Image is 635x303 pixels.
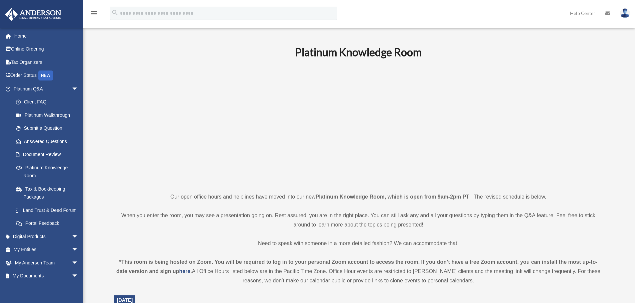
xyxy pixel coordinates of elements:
[38,71,53,80] div: NEW
[9,108,88,122] a: Platinum Walkthrough
[9,148,88,161] a: Document Review
[9,217,88,230] a: Portal Feedback
[5,82,88,95] a: Platinum Q&Aarrow_drop_down
[9,204,88,217] a: Land Trust & Deed Forum
[9,182,88,204] a: Tax & Bookkeeping Packages
[90,9,98,17] i: menu
[9,95,88,109] a: Client FAQ
[90,12,98,17] a: menu
[114,211,603,229] p: When you enter the room, you may see a presentation going on. Rest assured, you are in the right ...
[5,56,88,69] a: Tax Organizers
[72,269,85,283] span: arrow_drop_down
[620,8,630,18] img: User Pic
[5,230,88,243] a: Digital Productsarrow_drop_down
[72,230,85,243] span: arrow_drop_down
[5,43,88,56] a: Online Ordering
[72,256,85,270] span: arrow_drop_down
[9,161,85,182] a: Platinum Knowledge Room
[72,82,85,96] span: arrow_drop_down
[5,29,88,43] a: Home
[114,192,603,202] p: Our open office hours and helplines have moved into our new ! The revised schedule is below.
[5,256,88,269] a: My Anderson Teamarrow_drop_down
[3,8,63,21] img: Anderson Advisors Platinum Portal
[295,46,422,59] b: Platinum Knowledge Room
[316,194,469,200] strong: Platinum Knowledge Room, which is open from 9am-2pm PT
[5,243,88,256] a: My Entitiesarrow_drop_down
[9,122,88,135] a: Submit a Question
[116,259,598,274] strong: *This room is being hosted on Zoom. You will be required to log in to your personal Zoom account ...
[114,239,603,248] p: Need to speak with someone in a more detailed fashion? We can accommodate that!
[258,68,458,180] iframe: 231110_Toby_KnowledgeRoom
[5,269,88,283] a: My Documentsarrow_drop_down
[72,243,85,257] span: arrow_drop_down
[5,69,88,82] a: Order StatusNEW
[114,257,603,285] div: All Office Hours listed below are in the Pacific Time Zone. Office Hour events are restricted to ...
[179,268,190,274] a: here
[190,268,192,274] strong: .
[117,297,133,303] span: [DATE]
[9,135,88,148] a: Answered Questions
[111,9,119,16] i: search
